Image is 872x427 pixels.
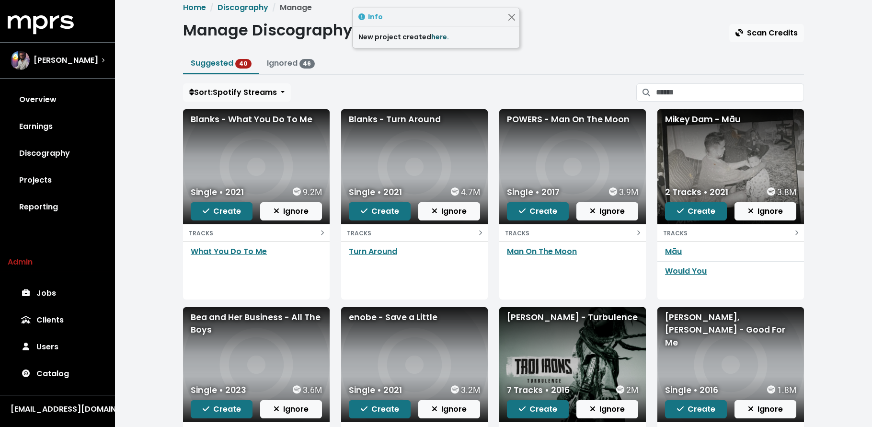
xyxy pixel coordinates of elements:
[183,83,291,102] button: Sort:Spotify Streams
[260,202,322,220] button: Ignore
[191,400,252,418] button: Create
[341,224,488,242] button: TRACKS
[665,202,727,220] button: Create
[260,400,322,418] button: Ignore
[677,404,715,415] span: Create
[274,404,309,415] span: Ignore
[499,224,646,242] button: TRACKS
[191,311,322,336] div: Bea and Her Business - All The Boys
[349,202,411,220] button: Create
[191,186,244,198] div: Single • 2021
[34,55,98,66] span: [PERSON_NAME]
[748,404,783,415] span: Ignore
[431,32,449,42] a: here.
[191,113,322,126] div: Blanks - What You Do To Me
[507,384,570,396] div: 7 Tracks • 2016
[8,113,107,140] a: Earnings
[349,311,480,323] div: enobe - Save a Little
[183,2,206,13] a: Home
[191,202,252,220] button: Create
[734,400,796,418] button: Ignore
[665,384,718,396] div: Single • 2016
[665,311,796,349] div: [PERSON_NAME], [PERSON_NAME] - Good For Me
[191,58,252,69] a: Suggested 40
[590,206,625,217] span: Ignore
[767,186,796,198] div: 3.8M
[576,202,638,220] button: Ignore
[8,19,74,30] a: mprs logo
[8,140,107,167] a: Discography
[507,246,577,257] a: Man On The Moon
[8,307,107,334] a: Clients
[507,400,569,418] button: Create
[665,265,707,277] a: Would You
[293,186,322,198] div: 9.2M
[519,206,557,217] span: Create
[418,202,480,220] button: Ignore
[609,186,638,198] div: 3.9M
[507,202,569,220] button: Create
[505,229,529,237] small: TRACKS
[8,403,107,415] button: [EMAIL_ADDRESS][DOMAIN_NAME]
[349,186,402,198] div: Single • 2021
[274,206,309,217] span: Ignore
[8,86,107,113] a: Overview
[432,206,467,217] span: Ignore
[189,87,277,98] span: Sort: Spotify Streams
[189,229,213,237] small: TRACKS
[358,32,514,42] div: New project created
[349,246,397,257] a: Turn Around
[507,311,638,323] div: [PERSON_NAME] - Turbulence
[677,206,715,217] span: Create
[183,224,330,242] button: TRACKS
[191,246,267,257] a: What You Do To Me
[268,2,312,13] li: Manage
[507,113,638,126] div: POWERS - Man On The Moon
[729,24,804,42] button: Scan Credits
[203,206,241,217] span: Create
[576,400,638,418] button: Ignore
[267,58,315,69] a: Ignored 46
[8,167,107,194] a: Projects
[349,384,402,396] div: Single • 2021
[218,2,268,13] a: Discography
[451,186,480,198] div: 4.7M
[8,280,107,307] a: Jobs
[293,384,322,396] div: 3.6M
[735,27,798,38] span: Scan Credits
[347,229,371,237] small: TRACKS
[183,21,352,39] h1: Manage Discography
[657,224,804,242] button: TRACKS
[8,194,107,220] a: Reporting
[8,360,107,387] a: Catalog
[665,400,727,418] button: Create
[235,59,252,69] span: 40
[519,404,557,415] span: Create
[418,400,480,418] button: Ignore
[203,404,241,415] span: Create
[8,334,107,360] a: Users
[590,404,625,415] span: Ignore
[11,404,104,415] div: [EMAIL_ADDRESS][DOMAIN_NAME]
[656,83,804,102] input: Search suggested projects
[349,113,480,126] div: Blanks - Turn Around
[507,186,560,198] div: Single • 2017
[432,404,467,415] span: Ignore
[665,186,728,198] div: 2 Tracks • 2021
[183,2,804,13] nav: breadcrumb
[361,404,399,415] span: Create
[665,113,796,126] div: Mikey Dam - Māu
[368,12,383,22] strong: Info
[616,384,638,396] div: 2M
[665,246,682,257] a: Māu
[361,206,399,217] span: Create
[11,51,30,70] img: The selected account / producer
[451,384,480,396] div: 3.2M
[506,12,516,22] button: Close
[663,229,688,237] small: TRACKS
[734,202,796,220] button: Ignore
[299,59,315,69] span: 46
[349,400,411,418] button: Create
[748,206,783,217] span: Ignore
[191,384,246,396] div: Single • 2023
